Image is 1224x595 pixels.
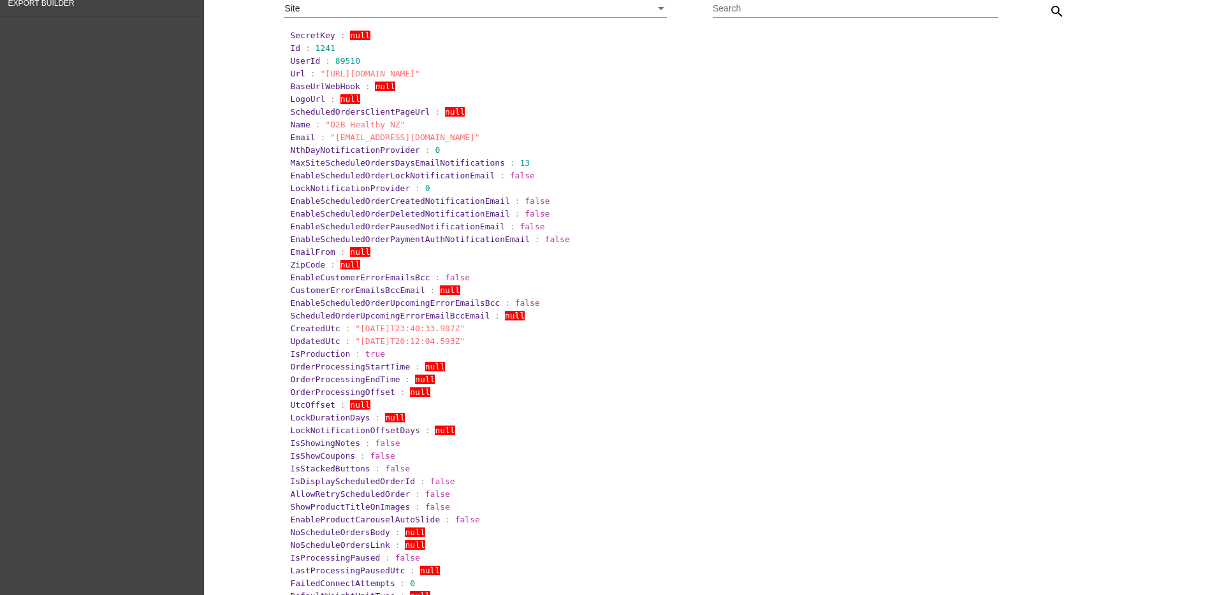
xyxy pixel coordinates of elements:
[395,527,400,537] span: :
[330,260,335,269] span: :
[290,247,335,257] span: EmailFrom
[340,400,346,410] span: :
[410,566,415,575] span: :
[713,4,998,14] input: Search
[375,82,395,91] span: null
[400,578,405,588] span: :
[335,56,360,66] span: 89510
[290,158,505,168] span: MaxSiteScheduleOrdersDaysEmailNotifications
[290,285,425,295] span: CustomerErrorEmailsBccEmail
[405,540,425,550] span: null
[430,477,455,486] span: false
[290,438,360,448] span: IsShowingNotes
[340,94,360,104] span: null
[290,349,350,359] span: IsProduction
[535,234,540,244] span: :
[330,133,480,142] span: "[EMAIL_ADDRESS][DOMAIN_NAME]"
[290,56,320,66] span: UserId
[320,69,420,78] span: "[URL][DOMAIN_NAME]"
[290,426,420,435] span: LockNotificationOffsetDays
[435,107,440,117] span: :
[385,553,390,563] span: :
[290,133,315,142] span: Email
[385,464,410,473] span: false
[284,4,667,14] mat-select: Select entity
[290,107,430,117] span: ScheduledOrdersClientPageUrl
[510,171,535,180] span: false
[365,82,370,91] span: :
[290,578,395,588] span: FailedConnectAttempts
[290,553,380,563] span: IsProcessingPaused
[290,183,410,193] span: LockNotificationProvider
[410,578,415,588] span: 0
[350,31,370,40] span: null
[290,515,440,524] span: EnableProductCarouselAutoSlide
[290,196,509,206] span: EnableScheduledOrderCreatedNotificationEmail
[290,400,335,410] span: UtcOffset
[495,311,500,320] span: :
[320,133,325,142] span: :
[1049,4,1065,19] mat-icon: search
[505,298,510,308] span: :
[440,285,460,295] span: null
[290,222,505,231] span: EnableScheduledOrderPausedNotificationEmail
[385,413,405,422] span: null
[290,502,410,512] span: ShowProductTitleOnImages
[405,527,425,537] span: null
[510,222,515,231] span: :
[346,336,351,346] span: :
[290,43,300,53] span: Id
[290,234,530,244] span: EnableScheduledOrderPaymentAuthNotificationEmail
[305,43,310,53] span: :
[340,247,346,257] span: :
[400,387,405,397] span: :
[290,566,405,575] span: LastProcessingPausedUtc
[415,362,420,371] span: :
[435,426,455,435] span: null
[355,349,360,359] span: :
[355,324,465,333] span: "[DATE]T23:40:33.907Z"
[290,298,500,308] span: EnableScheduledOrderUpcomingErrorEmailsBcc
[545,234,570,244] span: false
[445,515,450,524] span: :
[375,464,380,473] span: :
[415,183,420,193] span: :
[290,82,360,91] span: BaseUrlWebHook
[290,324,340,333] span: CreatedUtc
[290,31,335,40] span: SecretKey
[290,413,370,422] span: LockDurationDays
[290,362,410,371] span: OrderProcessingStartTime
[330,94,335,104] span: :
[415,502,420,512] span: :
[435,145,440,155] span: 0
[455,515,480,524] span: false
[395,553,420,563] span: false
[310,69,316,78] span: :
[405,375,410,384] span: :
[515,298,540,308] span: false
[290,464,370,473] span: IsStackedButtons
[355,336,465,346] span: "[DATE]T20:12:04.593Z"
[350,400,370,410] span: null
[425,426,430,435] span: :
[290,273,430,282] span: EnableCustomerErrorEmailsBcc
[290,336,340,346] span: UpdatedUtc
[290,69,305,78] span: Url
[316,43,335,53] span: 1241
[290,145,420,155] span: NthDayNotificationProvider
[510,158,515,168] span: :
[340,260,360,269] span: null
[375,413,380,422] span: :
[410,387,430,397] span: null
[520,222,544,231] span: false
[415,489,420,499] span: :
[425,502,450,512] span: false
[290,477,415,486] span: IsDisplayScheduledOrderId
[284,3,300,13] span: Site
[346,324,351,333] span: :
[370,451,395,461] span: false
[325,56,330,66] span: :
[445,273,470,282] span: false
[425,362,445,371] span: null
[525,209,550,219] span: false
